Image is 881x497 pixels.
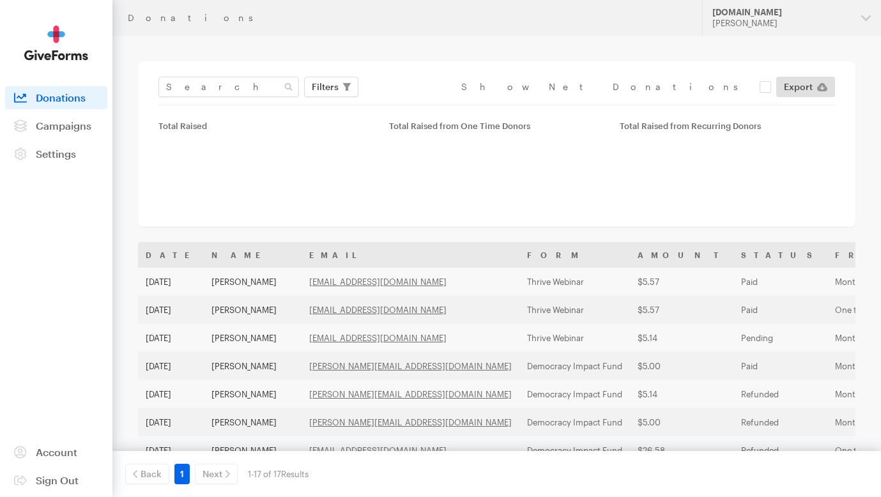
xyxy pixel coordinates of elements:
[519,352,630,380] td: Democracy Impact Fund
[309,333,447,343] a: [EMAIL_ADDRESS][DOMAIN_NAME]
[519,436,630,464] td: Democracy Impact Fund
[519,268,630,296] td: Thrive Webinar
[630,380,733,408] td: $5.14
[630,268,733,296] td: $5.57
[204,242,302,268] th: Name
[733,242,827,268] th: Status
[712,7,851,18] div: [DOMAIN_NAME]
[281,469,309,479] span: Results
[204,296,302,324] td: [PERSON_NAME]
[5,114,107,137] a: Campaigns
[138,408,204,436] td: [DATE]
[733,408,827,436] td: Refunded
[630,408,733,436] td: $5.00
[733,436,827,464] td: Refunded
[302,242,519,268] th: Email
[36,474,79,486] span: Sign Out
[138,296,204,324] td: [DATE]
[630,296,733,324] td: $5.57
[5,441,107,464] a: Account
[630,324,733,352] td: $5.14
[204,436,302,464] td: [PERSON_NAME]
[5,469,107,492] a: Sign Out
[138,268,204,296] td: [DATE]
[309,361,512,371] a: [PERSON_NAME][EMAIL_ADDRESS][DOMAIN_NAME]
[158,121,374,131] div: Total Raised
[309,305,447,315] a: [EMAIL_ADDRESS][DOMAIN_NAME]
[784,79,813,95] span: Export
[733,268,827,296] td: Paid
[309,417,512,427] a: [PERSON_NAME][EMAIL_ADDRESS][DOMAIN_NAME]
[158,77,299,97] input: Search Name & Email
[309,389,512,399] a: [PERSON_NAME][EMAIL_ADDRESS][DOMAIN_NAME]
[5,142,107,165] a: Settings
[733,324,827,352] td: Pending
[36,148,76,160] span: Settings
[138,324,204,352] td: [DATE]
[36,446,77,458] span: Account
[620,121,835,131] div: Total Raised from Recurring Donors
[630,242,733,268] th: Amount
[733,352,827,380] td: Paid
[204,408,302,436] td: [PERSON_NAME]
[204,324,302,352] td: [PERSON_NAME]
[24,26,88,61] img: GiveForms
[309,445,447,455] a: [EMAIL_ADDRESS][DOMAIN_NAME]
[138,380,204,408] td: [DATE]
[36,119,91,132] span: Campaigns
[519,242,630,268] th: Form
[204,380,302,408] td: [PERSON_NAME]
[519,324,630,352] td: Thrive Webinar
[304,77,358,97] button: Filters
[712,18,851,29] div: [PERSON_NAME]
[5,86,107,109] a: Donations
[519,296,630,324] td: Thrive Webinar
[733,296,827,324] td: Paid
[776,77,835,97] a: Export
[138,352,204,380] td: [DATE]
[204,268,302,296] td: [PERSON_NAME]
[630,436,733,464] td: $26.58
[36,91,86,103] span: Donations
[733,380,827,408] td: Refunded
[138,242,204,268] th: Date
[312,79,339,95] span: Filters
[309,277,447,287] a: [EMAIL_ADDRESS][DOMAIN_NAME]
[248,464,309,484] div: 1-17 of 17
[630,352,733,380] td: $5.00
[204,352,302,380] td: [PERSON_NAME]
[519,380,630,408] td: Democracy Impact Fund
[389,121,604,131] div: Total Raised from One Time Donors
[519,408,630,436] td: Democracy Impact Fund
[138,436,204,464] td: [DATE]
